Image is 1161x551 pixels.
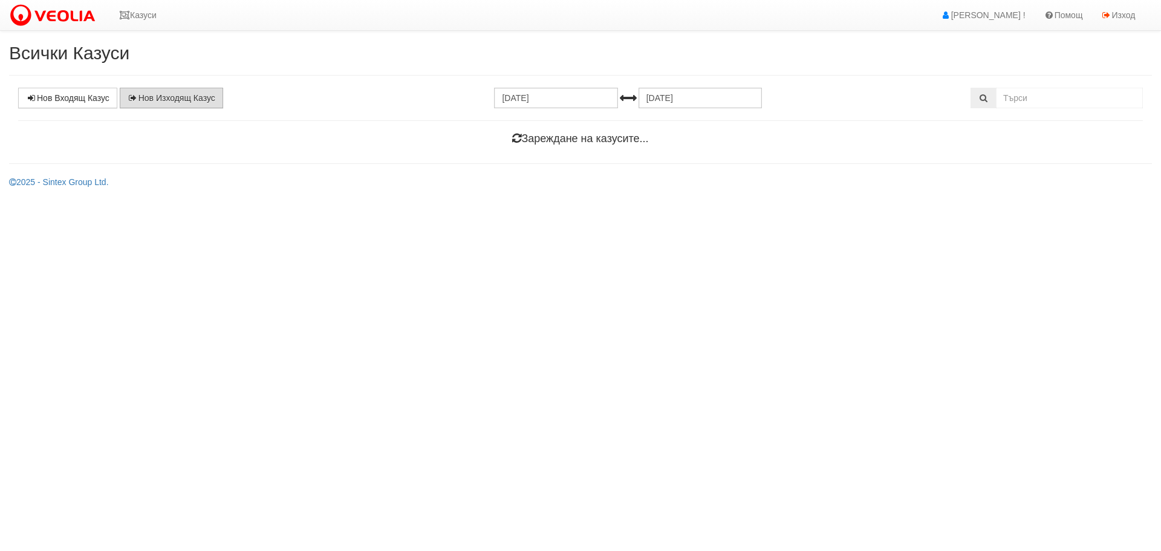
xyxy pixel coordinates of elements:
[9,3,101,28] img: VeoliaLogo.png
[9,43,1152,63] h2: Всички Казуси
[120,88,223,108] a: Нов Изходящ Казус
[9,177,109,187] a: 2025 - Sintex Group Ltd.
[18,133,1143,145] h4: Зареждане на казусите...
[996,88,1143,108] input: Търсене по Идентификатор, Бл/Вх/Ап, Тип, Описание, Моб. Номер, Имейл, Файл, Коментар,
[18,88,117,108] a: Нов Входящ Казус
